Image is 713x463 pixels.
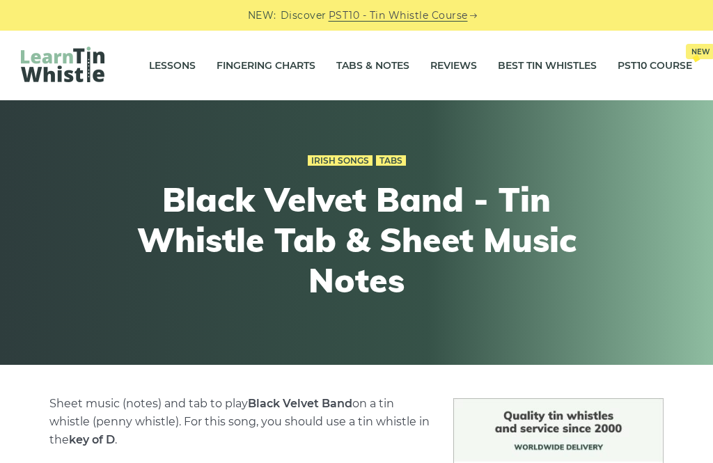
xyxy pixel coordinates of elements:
[248,397,352,410] strong: Black Velvet Band
[498,48,597,83] a: Best Tin Whistles
[100,180,613,300] h1: Black Velvet Band - Tin Whistle Tab & Sheet Music Notes
[49,395,432,449] p: Sheet music (notes) and tab to play on a tin whistle (penny whistle). For this song, you should u...
[69,433,115,446] strong: key of D
[336,48,409,83] a: Tabs & Notes
[430,48,477,83] a: Reviews
[618,48,692,83] a: PST10 CourseNew
[217,48,315,83] a: Fingering Charts
[149,48,196,83] a: Lessons
[21,47,104,82] img: LearnTinWhistle.com
[308,155,373,166] a: Irish Songs
[376,155,406,166] a: Tabs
